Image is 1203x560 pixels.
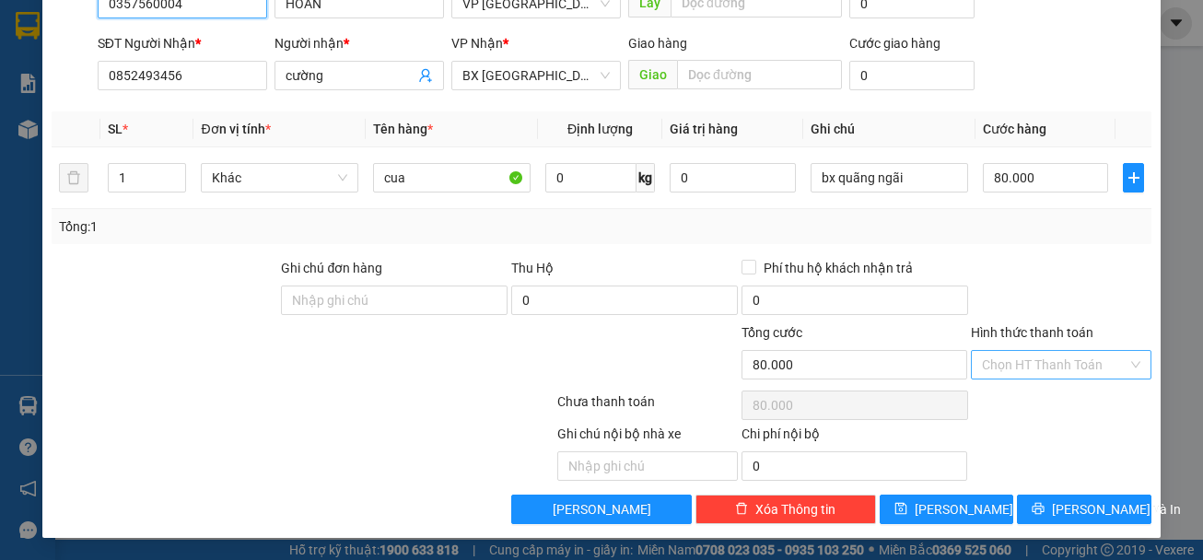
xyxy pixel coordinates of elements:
[735,502,748,517] span: delete
[1017,495,1151,524] button: printer[PERSON_NAME] và In
[849,61,975,90] input: Cước giao hàng
[628,60,677,89] span: Giao
[557,451,738,481] input: Nhập ghi chú
[803,111,975,147] th: Ghi chú
[127,99,245,160] li: VP BX [GEOGRAPHIC_DATA]
[1123,163,1144,192] button: plus
[971,325,1093,340] label: Hình thức thanh toán
[373,122,433,136] span: Tên hàng
[451,36,503,51] span: VP Nhận
[212,164,347,192] span: Khác
[553,499,651,519] span: [PERSON_NAME]
[511,495,692,524] button: [PERSON_NAME]
[880,495,1014,524] button: save[PERSON_NAME]
[281,286,508,315] input: Ghi chú đơn hàng
[567,122,633,136] span: Định lượng
[418,68,433,83] span: user-add
[811,163,968,192] input: Ghi Chú
[755,499,835,519] span: Xóa Thông tin
[637,163,655,192] span: kg
[511,261,554,275] span: Thu Hộ
[9,99,127,160] li: VP VP [GEOGRAPHIC_DATA] xe Limousine
[373,163,531,192] input: VD: Bàn, Ghế
[98,33,267,53] div: SĐT Người Nhận
[670,122,738,136] span: Giá trị hàng
[557,424,738,451] div: Ghi chú nội bộ nhà xe
[1052,499,1181,519] span: [PERSON_NAME] và In
[628,36,687,51] span: Giao hàng
[677,60,842,89] input: Dọc đường
[462,62,610,89] span: BX Đà Nẵng
[742,424,968,451] div: Chi phí nội bộ
[281,261,382,275] label: Ghi chú đơn hàng
[915,499,1013,519] span: [PERSON_NAME]
[274,33,444,53] div: Người nhận
[9,9,267,78] li: Cúc Tùng Limousine
[983,122,1046,136] span: Cước hàng
[59,216,466,237] div: Tổng: 1
[894,502,907,517] span: save
[1124,170,1143,185] span: plus
[670,163,796,192] input: 0
[849,36,940,51] label: Cước giao hàng
[695,495,876,524] button: deleteXóa Thông tin
[756,258,920,278] span: Phí thu hộ khách nhận trả
[59,163,88,192] button: delete
[742,325,802,340] span: Tổng cước
[201,122,270,136] span: Đơn vị tính
[555,391,740,424] div: Chưa thanh toán
[1032,502,1045,517] span: printer
[108,122,123,136] span: SL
